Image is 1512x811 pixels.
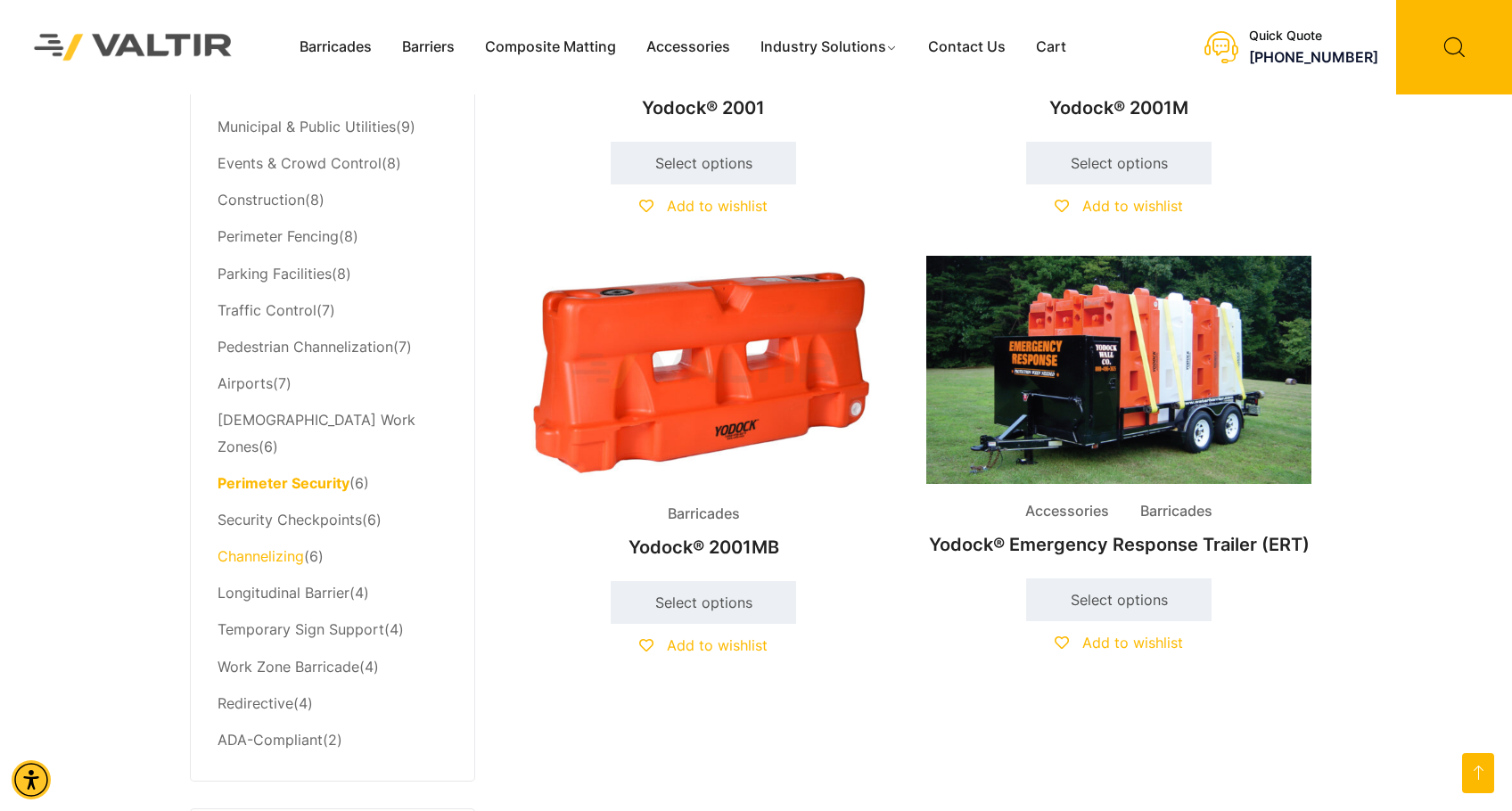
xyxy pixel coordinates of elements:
[511,88,896,127] h2: Yodock® 2001
[926,88,1311,127] h2: Yodock® 2001M
[1026,578,1212,621] a: Select options for “Yodock® Emergency Response Trailer (ERT)”
[218,474,349,492] a: Perimeter Security
[218,154,382,172] a: Events & Crowd Control
[218,338,393,356] a: Pedestrian Channelization
[218,547,304,565] a: Channelizing
[12,760,51,799] div: Accessibility Menu
[13,13,253,81] img: Valtir Rentals
[218,219,448,256] li: (8)
[218,685,448,722] li: (4)
[1249,29,1378,44] div: Quick Quote
[218,110,448,146] li: (9)
[631,34,745,61] a: Accessories
[1249,48,1378,66] a: call (888) 496-3625
[218,511,362,528] a: Security Checkpoints
[218,191,305,209] a: Construction
[218,329,448,365] li: (7)
[611,142,796,184] a: Select options for “Yodock® 2001”
[611,581,796,624] a: Select options for “Yodock® 2001MB”
[470,34,631,61] a: Composite Matting
[218,658,359,676] a: Work Zone Barricade
[218,722,448,754] li: (2)
[218,620,384,638] a: Temporary Sign Support
[218,365,448,402] li: (7)
[1021,34,1081,61] a: Cart
[218,411,415,455] a: [DEMOGRAPHIC_DATA] Work Zones
[639,636,768,654] a: Add to wishlist
[218,731,323,749] a: ADA-Compliant
[218,301,316,319] a: Traffic Control
[218,576,448,612] li: (4)
[218,539,448,576] li: (6)
[218,694,293,712] a: Redirective
[639,197,768,215] a: Add to wishlist
[284,34,387,61] a: Barricades
[218,265,332,283] a: Parking Facilities
[667,636,768,654] span: Add to wishlist
[218,503,448,539] li: (6)
[926,256,1311,564] a: Accessories BarricadesYodock® Emergency Response Trailer (ERT)
[926,525,1311,564] h2: Yodock® Emergency Response Trailer (ERT)
[218,584,349,602] a: Longitudinal Barrier
[387,34,470,61] a: Barriers
[1127,498,1226,525] span: Barricades
[1055,634,1183,651] a: Add to wishlist
[218,118,396,135] a: Municipal & Public Utilities
[1462,753,1494,793] a: Go to top
[1082,634,1183,651] span: Add to wishlist
[218,402,448,465] li: (6)
[1082,197,1183,215] span: Add to wishlist
[745,34,914,61] a: Industry Solutions
[218,465,448,502] li: (6)
[913,34,1021,61] a: Contact Us
[1026,142,1212,184] a: Select options for “Yodock® 2001M”
[218,374,273,392] a: Airports
[654,501,753,528] span: Barricades
[511,256,896,567] a: BarricadesYodock® 2001MB
[1055,197,1183,215] a: Add to wishlist
[218,612,448,649] li: (4)
[218,256,448,292] li: (8)
[667,197,768,215] span: Add to wishlist
[218,227,339,245] a: Perimeter Fencing
[218,183,448,219] li: (8)
[218,146,448,183] li: (8)
[1012,498,1122,525] span: Accessories
[511,528,896,567] h2: Yodock® 2001MB
[218,649,448,685] li: (4)
[218,292,448,329] li: (7)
